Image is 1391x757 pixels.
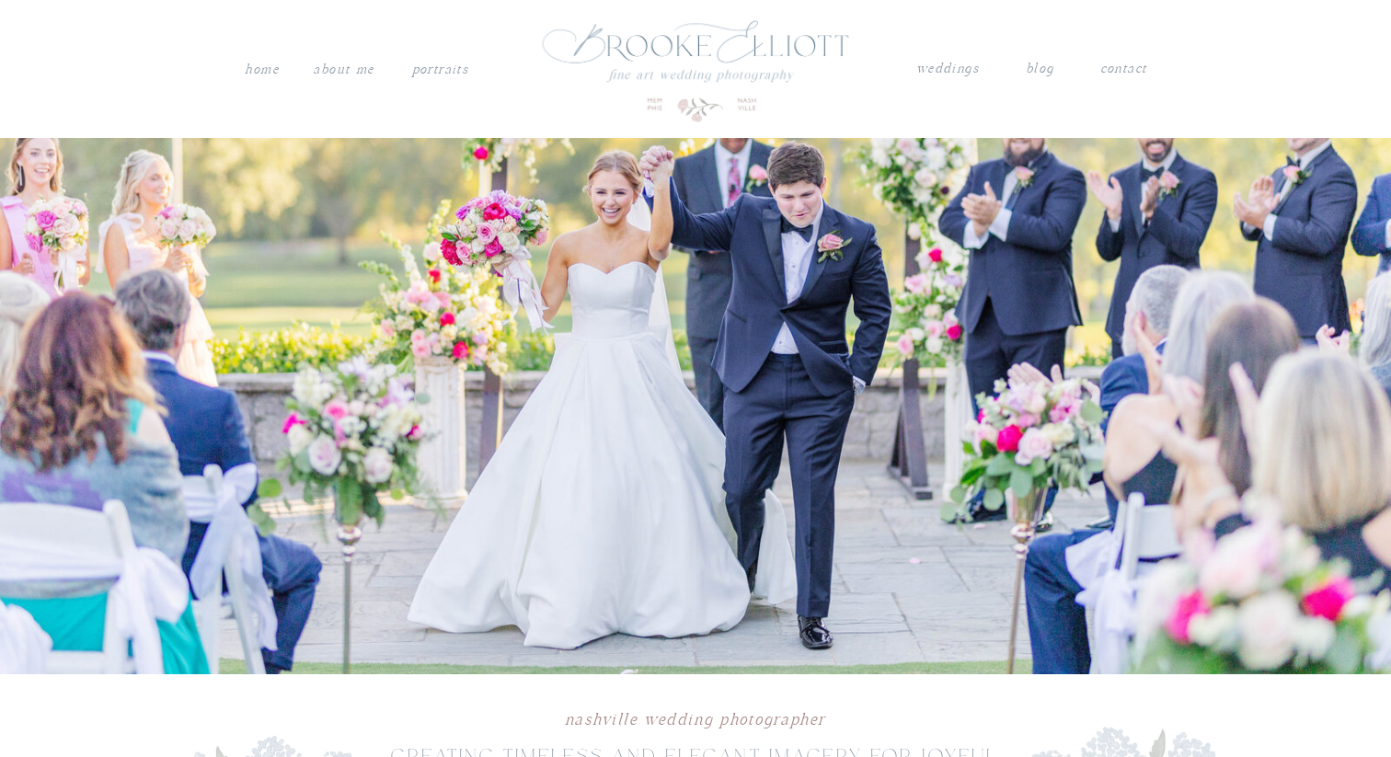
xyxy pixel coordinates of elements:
[915,57,980,81] a: weddings
[244,58,280,82] a: Home
[311,58,376,82] a: About me
[1099,57,1147,75] a: contact
[347,706,1042,742] h1: Nashville wedding photographer
[1026,57,1053,81] a: blog
[409,58,471,76] a: PORTRAITS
